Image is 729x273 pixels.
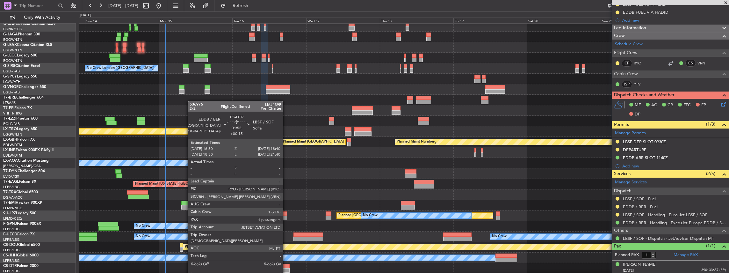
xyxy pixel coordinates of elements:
span: Dispatch [614,188,632,195]
span: Others [614,227,628,234]
span: 9H-LPZ [3,211,16,215]
div: Fri 19 [453,18,527,23]
div: No Crew [136,221,150,231]
label: Planned PAX [615,252,639,258]
span: T7-TRX [3,190,16,194]
a: T7-DYNChallenger 604 [3,169,45,173]
span: T7-EMI [3,201,16,205]
div: No Crew [136,232,150,241]
span: F-HECD [3,232,17,236]
a: 9H-LPZLegacy 500 [3,211,36,215]
span: Leg Information [614,25,646,32]
span: Dispatch Checks and Weather [614,92,675,99]
button: Only With Activity [7,12,69,23]
span: Pax [614,243,621,250]
a: F-GPNJFalcon 900EX [3,222,41,226]
div: EDDB FUEL VIA HADID [623,10,668,15]
a: G-JAGAPhenom 300 [3,33,40,36]
a: EGGW/LTN [3,132,22,137]
span: F-GPNJ [3,222,17,226]
a: G-SIRSCitation Excel [3,64,40,68]
a: EGLF/FAB [3,122,20,126]
span: G-LEAX [3,43,17,47]
a: T7-FFIFalcon 7X [3,106,32,110]
div: ISP [622,81,632,88]
span: [DATE] [623,268,634,273]
span: (1/1) [706,242,715,249]
span: G-VNOR [3,85,19,89]
div: Sun 14 [85,18,159,23]
span: LX-GBH [3,138,17,142]
a: EDLW/DTM [3,153,22,158]
a: LFPB/LBG [3,237,20,242]
span: MF [635,102,641,108]
a: EDLW/DTM [3,143,22,147]
a: [PERSON_NAME]/QSA [3,164,41,168]
a: T7-LZZIPraetor 600 [3,117,38,121]
a: EDDB / BER - Fuel [623,204,658,210]
div: Planned Maint London ([GEOGRAPHIC_DATA]) [185,242,261,252]
a: LX-AOACitation Mustang [3,159,49,163]
span: LX-TRO [3,127,17,131]
div: EDDB ARR SLOT 1140Z [623,155,668,160]
a: DGAA/ACC [3,195,23,200]
a: EGGW/LTN [3,48,22,53]
div: CP [622,60,632,67]
a: LBSF / SOF - Handling - Euro Jet LBSF / SOF [623,212,707,218]
a: T7-EAGLFalcon 8X [3,180,36,184]
div: DEPARTURE [623,147,646,152]
a: T7-EMIHawker 900XP [3,201,42,205]
a: T7-TRXGlobal 6500 [3,190,38,194]
a: F-HECDFalcon 7X [3,232,35,236]
div: Planned Maint Nurnberg [397,137,437,147]
a: Manage Services [615,179,647,186]
span: T7-BRE [3,96,16,100]
a: CS-JHHGlobal 6000 [3,254,39,257]
div: Sun 21 [601,18,675,23]
a: EGLF/FAB [3,69,20,74]
span: T7-EAGL [3,180,19,184]
input: Trip Number [19,1,56,11]
a: G-LEGCLegacy 600 [3,54,37,57]
a: G-GARECessna Citation XLS+ [3,22,56,26]
a: LX-INBFalcon 900EX EASy II [3,148,54,152]
span: 390133657 (PP) [701,268,726,273]
a: LBSF / SOF - Dispatch - JetAdvisor Dispatch MT [623,236,714,241]
a: VHHH/HKG [3,111,22,116]
a: T7-BREChallenger 604 [3,96,44,100]
a: EGNR/CEG [3,27,22,32]
span: Refresh [227,4,254,8]
span: DP [635,111,640,118]
div: No Crew [492,232,507,241]
a: LBSF / SOF - Fuel [623,196,656,202]
span: (1/3) [706,121,715,128]
a: LFPB/LBG [3,248,20,253]
a: EGGW/LTN [3,58,22,63]
a: YTV [634,81,648,87]
span: G-JAGA [3,33,18,36]
div: Wed 17 [306,18,380,23]
span: G-LEGC [3,54,17,57]
a: CS-DOUGlobal 6500 [3,243,40,247]
span: FP [701,102,706,108]
span: AC [651,102,657,108]
span: Only With Activity [17,15,67,20]
span: Cabin Crew [614,70,638,78]
a: Manage PAX [674,252,698,258]
a: LX-GBHFalcon 7X [3,138,35,142]
span: (2/5) [706,170,715,177]
span: G-GARE [3,22,18,26]
div: No Crew London ([GEOGRAPHIC_DATA]) [87,63,154,73]
span: G-SPCY [3,75,17,78]
a: EGGW/LTN [3,37,22,42]
span: CS-DOU [3,243,18,247]
a: CS-DTRFalcon 2000 [3,264,39,268]
div: Add new [622,18,726,23]
a: LTBA/ISL [3,100,18,105]
span: T7-DYN [3,169,18,173]
a: LFPB/LBG [3,258,20,263]
div: Thu 18 [380,18,453,23]
a: G-VNORChallenger 650 [3,85,46,89]
span: Permits [614,121,629,129]
div: Planned Maint [GEOGRAPHIC_DATA] ([GEOGRAPHIC_DATA]) [283,137,383,147]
